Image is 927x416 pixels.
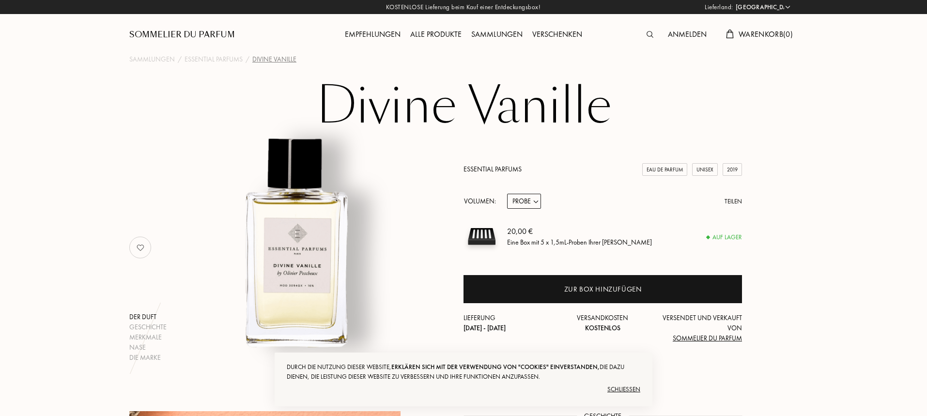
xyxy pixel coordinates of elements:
[466,29,527,39] a: Sammlungen
[178,54,182,64] div: /
[527,29,587,41] div: Verschenken
[725,197,742,206] div: Teilen
[246,54,249,64] div: /
[405,29,466,41] div: Alle Produkte
[463,194,501,209] div: Volumen:
[340,29,405,41] div: Empfehlungen
[692,163,718,176] div: Unisex
[723,163,742,176] div: 2019
[466,29,527,41] div: Sammlungen
[131,238,150,257] img: no_like_p.png
[663,29,711,39] a: Anmelden
[129,353,167,363] div: Die Marke
[221,79,706,133] h1: Divine Vanille
[287,382,640,397] div: Schließen
[585,324,620,332] span: Kostenlos
[405,29,466,39] a: Alle Produkte
[129,332,167,342] div: Merkmale
[252,54,296,64] div: Divine Vanille
[177,123,417,363] img: Divine Vanille Essential Parfums
[391,363,600,371] span: erklären sich mit der Verwendung von "Cookies" einverstanden,
[739,29,793,39] span: Warenkorb ( 0 )
[707,232,742,242] div: Auf Lager
[507,237,652,247] div: Eine Box mit 5 x 1,5mL-Proben Ihrer [PERSON_NAME]
[463,324,506,332] span: [DATE] - [DATE]
[463,218,500,255] img: sample box
[129,342,167,353] div: Nase
[129,29,235,41] a: Sommelier du Parfum
[649,313,742,343] div: Versendet und verkauft von
[129,54,175,64] a: Sammlungen
[129,322,167,332] div: Geschichte
[642,163,687,176] div: Eau de Parfum
[726,30,734,38] img: cart.svg
[463,313,556,333] div: Lieferung
[507,226,652,237] div: 20,00 €
[705,2,733,12] span: Lieferland:
[527,29,587,39] a: Verschenken
[340,29,405,39] a: Empfehlungen
[564,284,642,295] div: Zur Box hinzufügen
[185,54,243,64] a: Essential Parfums
[129,312,167,322] div: Der Duft
[647,31,653,38] img: search_icn.svg
[463,165,522,173] a: Essential Parfums
[287,362,640,382] div: Durch die Nutzung dieser Website, die dazu dienen, die Leistung dieser Website zu verbessern und ...
[673,334,742,342] span: Sommelier du Parfum
[663,29,711,41] div: Anmelden
[556,313,649,333] div: Versandkosten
